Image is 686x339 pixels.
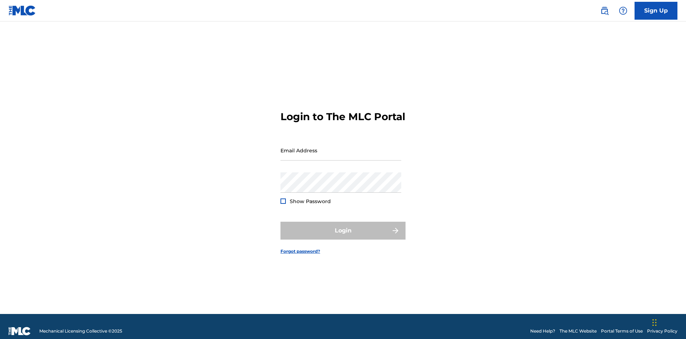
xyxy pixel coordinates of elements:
[39,328,122,334] span: Mechanical Licensing Collective © 2025
[280,110,405,123] h3: Login to The MLC Portal
[560,328,597,334] a: The MLC Website
[290,198,331,205] span: Show Password
[652,312,657,333] div: Drag
[9,5,36,16] img: MLC Logo
[600,6,609,15] img: search
[647,328,677,334] a: Privacy Policy
[619,6,627,15] img: help
[597,4,612,18] a: Public Search
[650,305,686,339] iframe: Chat Widget
[280,248,320,255] a: Forgot password?
[601,328,643,334] a: Portal Terms of Use
[530,328,555,334] a: Need Help?
[9,327,31,335] img: logo
[635,2,677,20] a: Sign Up
[616,4,630,18] div: Help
